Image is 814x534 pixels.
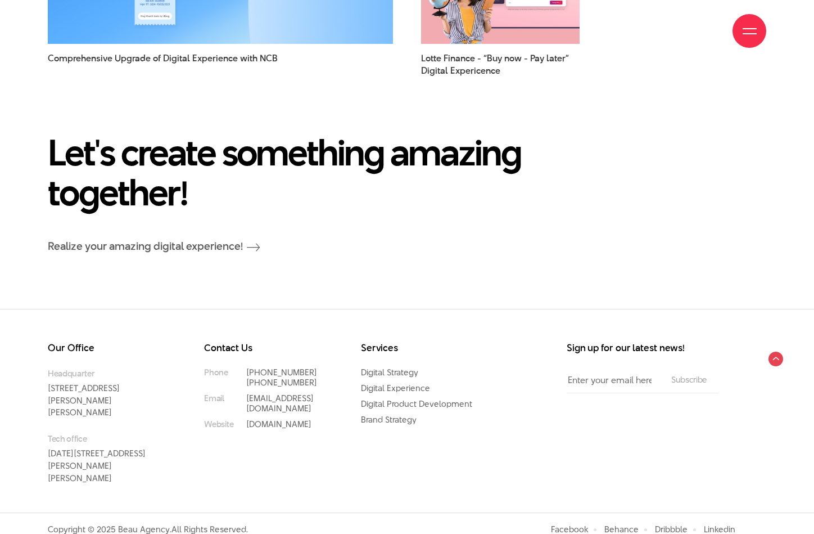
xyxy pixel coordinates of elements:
input: Enter your email here [567,367,660,393]
p: [DATE][STREET_ADDRESS][PERSON_NAME][PERSON_NAME] [48,433,170,484]
a: Lotte Finance - “Buy now - Pay later”Digital Expericence [421,52,580,76]
a: Digital Product Development [361,398,472,410]
a: Comprehensive Upgrade of Digital Experience with NCB [48,52,393,76]
small: Phone [204,367,228,378]
h3: Contact Us [204,343,327,353]
span: Lotte Finance - “Buy now - Pay later” [421,52,580,76]
a: [PHONE_NUMBER] [246,366,317,378]
a: Brand Strategy [361,414,417,425]
h3: Services [361,343,483,353]
a: Realize your amazing digital experience! [48,239,260,254]
a: [DOMAIN_NAME] [246,418,311,430]
small: Headquarter [48,367,170,379]
h3: Our Office [48,343,170,353]
a: [PHONE_NUMBER] [246,376,317,388]
small: Website [204,419,233,429]
h3: Sign up for our latest news! [567,343,718,353]
span: Digital Expericence [421,65,500,77]
small: Email [204,393,224,403]
a: [EMAIL_ADDRESS][DOMAIN_NAME] [246,392,314,414]
h2: Let's create something amazing together! [48,133,644,213]
input: Subscribe [668,375,711,384]
small: Tech office [48,433,170,445]
p: [STREET_ADDRESS][PERSON_NAME][PERSON_NAME] [48,367,170,419]
a: Digital Experience [361,382,430,394]
a: Digital Strategy [361,366,418,378]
